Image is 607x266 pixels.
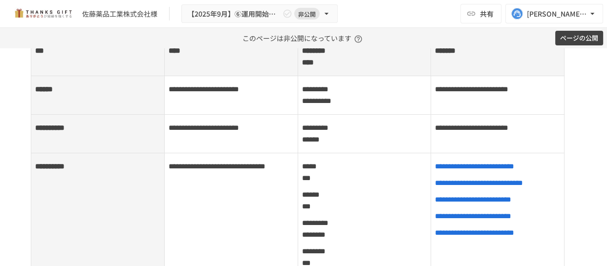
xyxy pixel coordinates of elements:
[294,9,320,19] span: 非公開
[460,4,501,23] button: 共有
[480,8,494,19] span: 共有
[527,8,587,20] div: [PERSON_NAME][EMAIL_ADDRESS][DOMAIN_NAME]
[188,8,281,20] span: 【2025年9月】⑥運用開始後3回目振り返りMTG
[242,28,365,48] p: このページは非公開になっています
[12,6,74,21] img: mMP1OxWUAhQbsRWCurg7vIHe5HqDpP7qZo7fRoNLXQh
[82,9,157,19] div: 佐藤薬品工業株式会社様
[555,31,603,46] button: ページの公開
[505,4,603,23] button: [PERSON_NAME][EMAIL_ADDRESS][DOMAIN_NAME]
[181,4,338,23] button: 【2025年9月】⑥運用開始後3回目振り返りMTG非公開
